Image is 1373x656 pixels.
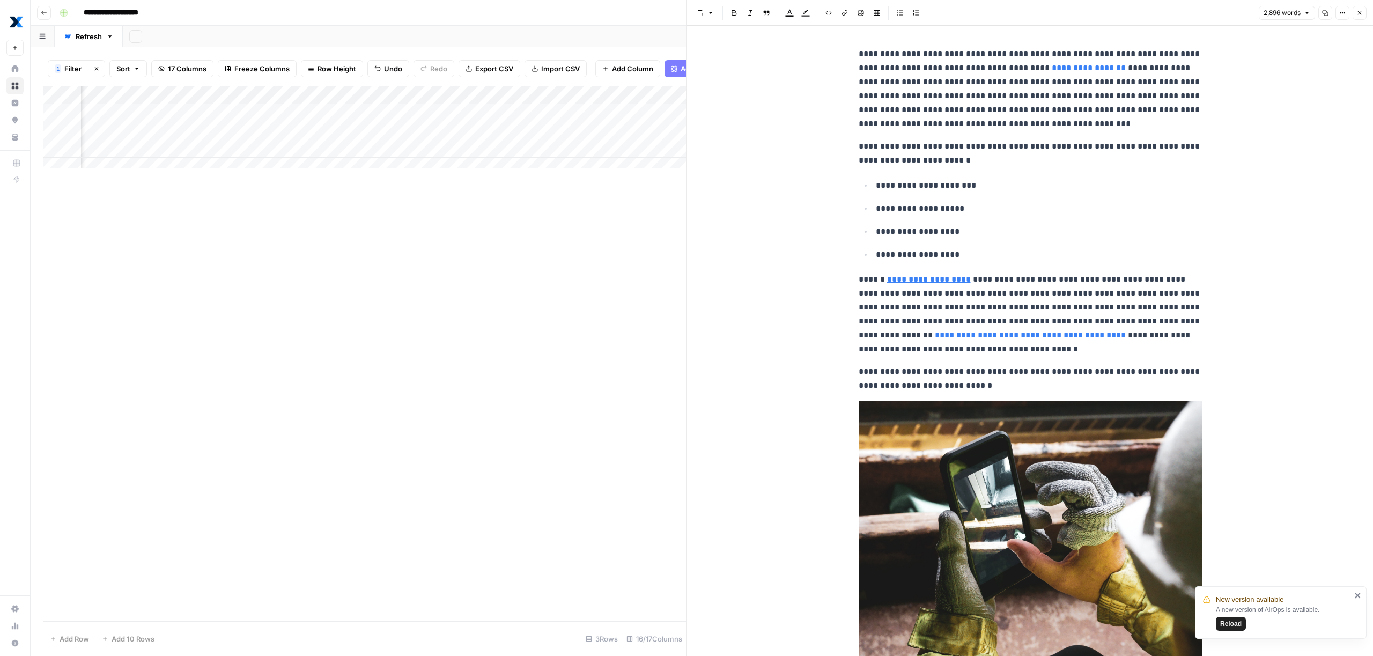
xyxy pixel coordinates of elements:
[475,63,513,74] span: Export CSV
[6,129,24,146] a: Your Data
[76,31,102,42] div: Refresh
[6,112,24,129] a: Opportunities
[1354,591,1362,600] button: close
[64,63,82,74] span: Filter
[459,60,520,77] button: Export CSV
[525,60,587,77] button: Import CSV
[60,633,89,644] span: Add Row
[541,63,580,74] span: Import CSV
[318,63,356,74] span: Row Height
[109,60,147,77] button: Sort
[6,635,24,652] button: Help + Support
[6,77,24,94] a: Browse
[218,60,297,77] button: Freeze Columns
[6,9,24,35] button: Workspace: MaintainX
[622,630,686,647] div: 16/17 Columns
[581,630,622,647] div: 3 Rows
[367,60,409,77] button: Undo
[56,64,60,73] span: 1
[430,63,447,74] span: Redo
[168,63,206,74] span: 17 Columns
[1216,605,1351,631] div: A new version of AirOps is available.
[6,600,24,617] a: Settings
[301,60,363,77] button: Row Height
[6,617,24,635] a: Usage
[1264,8,1301,18] span: 2,896 words
[384,63,402,74] span: Undo
[1216,617,1246,631] button: Reload
[6,12,26,32] img: MaintainX Logo
[116,63,130,74] span: Sort
[6,94,24,112] a: Insights
[43,630,95,647] button: Add Row
[414,60,454,77] button: Redo
[612,63,653,74] span: Add Column
[112,633,154,644] span: Add 10 Rows
[1216,594,1283,605] span: New version available
[55,26,123,47] a: Refresh
[595,60,660,77] button: Add Column
[95,630,161,647] button: Add 10 Rows
[6,60,24,77] a: Home
[1259,6,1315,20] button: 2,896 words
[665,60,745,77] button: Add Power Agent
[1220,619,1242,629] span: Reload
[48,60,88,77] button: 1Filter
[151,60,213,77] button: 17 Columns
[234,63,290,74] span: Freeze Columns
[681,63,739,74] span: Add Power Agent
[55,64,61,73] div: 1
